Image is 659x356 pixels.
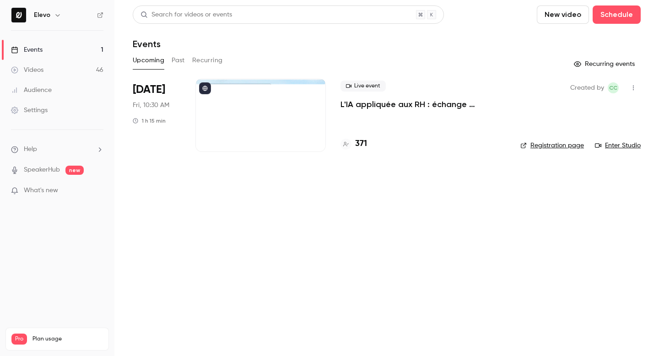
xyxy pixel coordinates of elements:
div: Search for videos or events [140,10,232,20]
iframe: Noticeable Trigger [92,187,103,195]
a: L'IA appliquée aux RH : échange stratégique et démos live. [340,99,506,110]
span: [DATE] [133,82,165,97]
li: help-dropdown-opener [11,145,103,154]
button: Recurring [192,53,223,68]
button: Past [172,53,185,68]
div: Events [11,45,43,54]
span: Created by [570,82,604,93]
span: new [65,166,84,175]
div: Audience [11,86,52,95]
div: 1 h 15 min [133,117,166,124]
h1: Events [133,38,161,49]
span: Live event [340,81,386,92]
button: Schedule [593,5,641,24]
a: Enter Studio [595,141,641,150]
span: Pro [11,334,27,345]
img: Elevo [11,8,26,22]
div: Oct 17 Fri, 10:30 AM (Europe/Paris) [133,79,181,152]
button: Upcoming [133,53,164,68]
span: What's new [24,186,58,195]
h4: 371 [355,138,367,150]
span: Fri, 10:30 AM [133,101,169,110]
a: Registration page [520,141,584,150]
span: Clara Courtillier [608,82,619,93]
span: Help [24,145,37,154]
div: Settings [11,106,48,115]
span: CC [609,82,617,93]
div: Videos [11,65,43,75]
h6: Elevo [34,11,50,20]
span: Plan usage [32,335,103,343]
button: New video [537,5,589,24]
a: SpeakerHub [24,165,60,175]
button: Recurring events [570,57,641,71]
a: 371 [340,138,367,150]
